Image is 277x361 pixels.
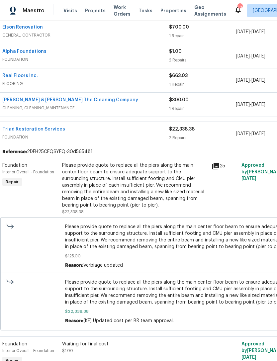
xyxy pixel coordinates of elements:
span: [DATE] [236,78,250,83]
a: Real Floors Inc. [2,73,38,78]
span: [DATE] [251,30,265,34]
div: 18 [237,4,242,11]
span: [DATE] [251,78,265,83]
span: Work Orders [114,4,131,17]
span: FOUNDATION [2,134,169,140]
span: Interior Overall - Foundation [2,349,54,353]
span: Maestro [23,7,45,14]
div: Please provide quote to replace all the piers along the main center floor beam to ensure adequate... [62,162,208,209]
span: [DATE] [236,54,250,58]
div: Waiting for final cost [62,341,208,347]
span: Reason: [65,318,83,323]
span: - [236,77,265,84]
span: [DATE] [236,30,250,34]
a: [PERSON_NAME] & [PERSON_NAME] The Cleaning Company [2,98,138,102]
span: Verbiage updated [83,263,123,268]
span: GENERAL_CONTRACTOR [2,32,169,39]
span: $300.00 [169,98,189,102]
span: Repair [3,179,21,185]
span: Geo Assignments [194,4,226,17]
span: [DATE] [241,176,256,181]
span: $1.00 [62,349,73,353]
div: 1 Repair [169,105,236,112]
a: Alpha Foundations [2,49,46,54]
div: 2 Repairs [169,135,236,141]
span: Visits [63,7,77,14]
span: $22,338.38 [169,127,195,132]
div: 1 Repair [169,81,236,88]
span: [DATE] [236,102,250,107]
div: 25 [212,162,237,170]
span: [DATE] [236,132,250,136]
span: $1.00 [169,49,182,54]
span: (KE) Updated cost per BR team approval. [83,318,174,323]
a: Triad Restoration Services [2,127,65,132]
span: [DATE] [251,54,265,58]
span: Interior Overall - Foundation [2,170,54,174]
span: - [236,101,265,108]
div: 1 Repair [169,33,236,39]
b: Reference: [2,148,27,155]
span: FOUNDATION [2,56,169,63]
span: CLEANING, CLEANING_MAINTENANCE [2,105,169,111]
span: $700.00 [169,25,189,30]
span: [DATE] [251,132,265,136]
div: 2 Repairs [169,57,236,63]
span: - [236,131,265,137]
span: Foundation [2,342,27,346]
span: Properties [160,7,186,14]
span: FLOORING [2,80,169,87]
span: Projects [85,7,106,14]
span: $663.03 [169,73,188,78]
span: $22,338.38 [62,210,84,214]
span: [DATE] [251,102,265,107]
span: Tasks [138,8,152,13]
a: Elson Renovation [2,25,43,30]
span: [DATE] [241,355,256,360]
span: - [236,53,265,59]
span: Reason: [65,263,83,268]
span: - [236,29,265,35]
span: Foundation [2,163,27,168]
